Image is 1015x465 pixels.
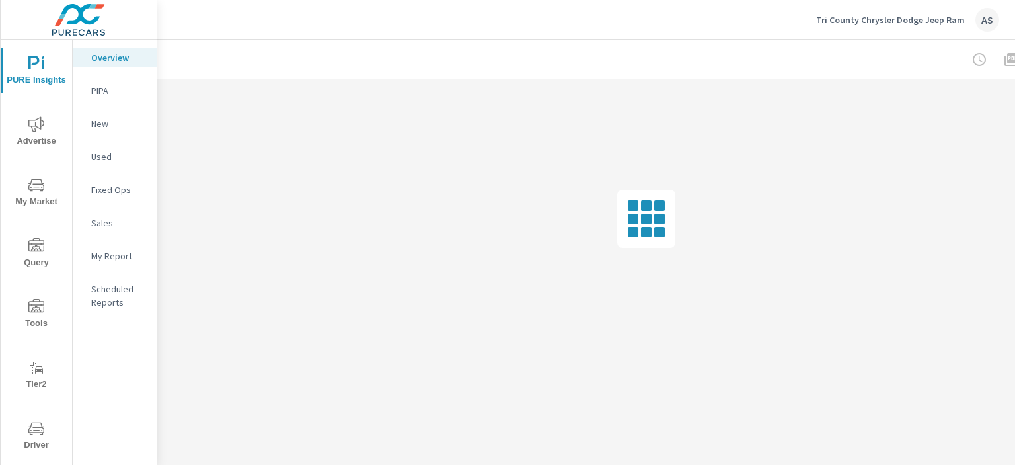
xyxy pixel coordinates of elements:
[91,282,146,309] p: Scheduled Reports
[816,14,965,26] p: Tri County Chrysler Dodge Jeep Ram
[73,213,157,233] div: Sales
[73,81,157,101] div: PIPA
[91,183,146,196] p: Fixed Ops
[91,51,146,64] p: Overview
[975,8,999,32] div: AS
[91,150,146,163] p: Used
[91,216,146,230] p: Sales
[5,238,68,271] span: Query
[5,299,68,331] span: Tools
[73,147,157,167] div: Used
[5,56,68,88] span: PURE Insights
[5,116,68,149] span: Advertise
[73,279,157,312] div: Scheduled Reports
[91,117,146,130] p: New
[73,48,157,67] div: Overview
[5,360,68,392] span: Tier2
[73,246,157,266] div: My Report
[5,177,68,210] span: My Market
[5,421,68,453] span: Driver
[91,84,146,97] p: PIPA
[73,114,157,134] div: New
[73,180,157,200] div: Fixed Ops
[91,249,146,263] p: My Report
